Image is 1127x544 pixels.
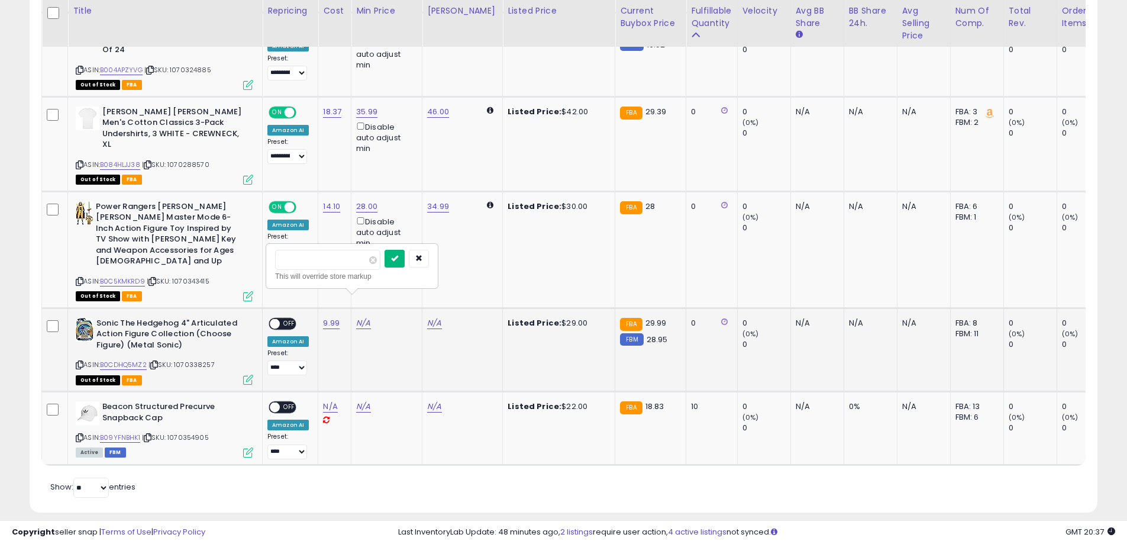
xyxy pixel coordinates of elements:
b: Listed Price: [508,106,561,117]
span: OFF [295,202,314,212]
span: FBA [122,375,142,385]
div: Disable auto adjust min [356,215,413,249]
div: Preset: [267,433,309,459]
span: | SKU: 1070324885 [144,65,211,75]
small: Avg BB Share. [796,30,803,40]
span: | SKU: 1070288570 [142,160,209,169]
div: Ordered Items [1062,5,1105,30]
div: Repricing [267,5,313,17]
div: BB Share 24h. [849,5,892,30]
b: Listed Price: [508,401,561,412]
div: FBM: 6 [955,412,994,423]
div: 0 [742,201,790,212]
div: N/A [902,318,941,329]
b: Listed Price: [508,317,561,329]
div: FBM: 11 [955,329,994,339]
div: FBA: 3 [955,107,994,117]
span: | SKU: 1070343415 [147,276,209,286]
div: 0 [1062,107,1110,117]
div: Preset: [267,138,309,165]
span: 19.52 [647,39,666,50]
img: 41nYm56LgFL._SL40_.jpg [76,201,93,225]
div: 0 [742,223,790,233]
small: (0%) [742,118,759,127]
a: Privacy Policy [153,526,205,537]
img: 212vDzflVIL._SL40_.jpg [76,107,99,130]
span: 28 [645,201,655,212]
div: 0 [742,107,790,117]
small: (0%) [1062,413,1078,422]
small: FBM [620,333,643,346]
a: N/A [356,401,370,413]
div: ASIN: [76,201,253,300]
span: FBM [105,448,126,458]
b: Listed Price: [508,201,561,212]
a: N/A [323,401,337,413]
div: [PERSON_NAME] [427,5,498,17]
div: $30.00 [508,201,606,212]
span: 2025-10-9 20:37 GMT [1065,526,1115,537]
div: Amazon AI [267,336,309,347]
span: 29.99 [645,317,667,329]
div: N/A [902,401,941,412]
span: | SKU: 1070338257 [148,360,215,369]
div: FBA: 6 [955,201,994,212]
a: 9.99 [323,317,340,329]
div: 0 [742,44,790,55]
div: Avg Selling Price [902,5,945,42]
small: FBA [620,107,642,120]
div: $29.00 [508,318,606,329]
div: 0 [742,401,790,412]
div: 0 [1062,401,1110,412]
div: Amazon AI [267,125,309,136]
a: N/A [427,401,441,413]
div: N/A [796,201,835,212]
a: 46.00 [427,106,449,118]
small: (0%) [1062,329,1078,339]
div: seller snap | | [12,527,205,538]
div: 0 [1062,318,1110,329]
div: N/A [796,318,835,329]
span: | SKU: 1070354905 [142,433,209,442]
span: ON [270,202,285,212]
small: (0%) [1009,329,1025,339]
div: 0 [742,339,790,350]
div: N/A [796,401,835,412]
strong: Copyright [12,526,55,537]
a: B004APZYVG [100,65,143,75]
small: (0%) [742,413,759,422]
a: B0CDHQ5MZ2 [100,360,147,370]
span: All listings currently available for purchase on Amazon [76,448,103,458]
div: 0 [1009,128,1057,139]
img: 5180HjA5wHL._SL40_.jpg [76,318,93,342]
div: Total Rev. [1009,5,1052,30]
div: 0 [691,107,728,117]
div: 0 [1062,44,1110,55]
div: 0 [1009,223,1057,233]
span: All listings that are currently out of stock and unavailable for purchase on Amazon [76,291,120,301]
a: N/A [427,317,441,329]
i: Calculated using Dynamic Max Price. [487,201,493,209]
div: This will override store markup [275,271,429,282]
a: 14.10 [323,201,340,213]
small: (0%) [1009,213,1025,222]
div: ASIN: [76,318,253,384]
div: N/A [849,107,888,117]
small: FBA [620,318,642,331]
div: N/A [902,201,941,212]
div: Disable auto adjust min [356,120,413,154]
div: 0 [1062,128,1110,139]
div: 0 [1009,107,1057,117]
small: FBA [620,201,642,214]
div: Listed Price [508,5,610,17]
span: ON [270,107,285,117]
a: 35.99 [356,106,377,118]
div: Fulfillable Quantity [691,5,732,30]
a: B0C5KMKRD9 [100,276,145,287]
span: OFF [280,403,299,413]
div: FBA: 13 [955,401,994,412]
div: 0 [691,201,728,212]
div: Preset: [267,233,309,259]
div: Disable auto adjust min [356,37,413,71]
i: Calculated using Dynamic Max Price. [487,107,493,114]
